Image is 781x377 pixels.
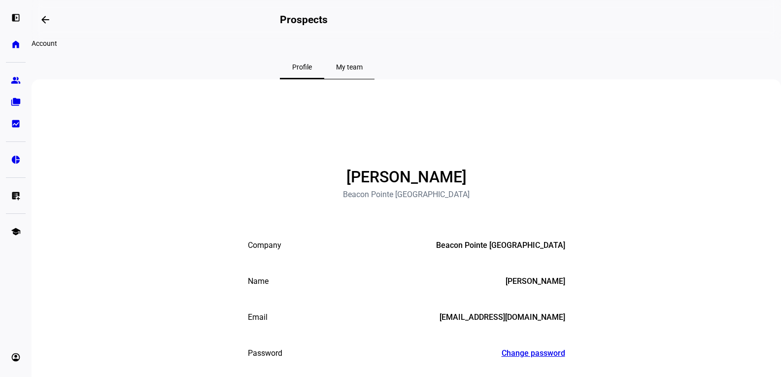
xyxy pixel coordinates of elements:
div: HS [382,109,431,158]
div: Beacon Pointe [GEOGRAPHIC_DATA] [436,240,565,250]
eth-mat-symbol: home [11,39,21,49]
div: [PERSON_NAME] [506,276,565,286]
a: group [6,70,26,90]
a: bid_landscape [6,114,26,134]
div: Email [248,312,268,322]
div: Company [248,240,281,250]
a: home [6,34,26,54]
span: Profile [292,64,312,70]
h2: Prospects [280,14,327,26]
div: Password [248,348,282,358]
eth-mat-symbol: school [11,227,21,237]
div: Beacon Pointe [GEOGRAPHIC_DATA] [343,191,470,199]
eth-mat-symbol: list_alt_add [11,191,21,201]
eth-mat-symbol: group [11,75,21,85]
eth-mat-symbol: bid_landscape [11,119,21,129]
a: folder_copy [6,92,26,112]
eth-mat-symbol: account_circle [11,352,21,362]
a: Change password [502,348,565,358]
eth-mat-symbol: pie_chart [11,155,21,165]
div: [EMAIL_ADDRESS][DOMAIN_NAME] [440,312,565,322]
div: Name [248,276,269,286]
mat-icon: arrow_backwards [39,14,51,26]
eth-mat-symbol: left_panel_open [11,13,21,23]
eth-mat-symbol: folder_copy [11,97,21,107]
div: [PERSON_NAME] [337,169,476,185]
a: pie_chart [6,150,26,170]
span: My team [336,64,363,70]
div: Account [32,39,623,47]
